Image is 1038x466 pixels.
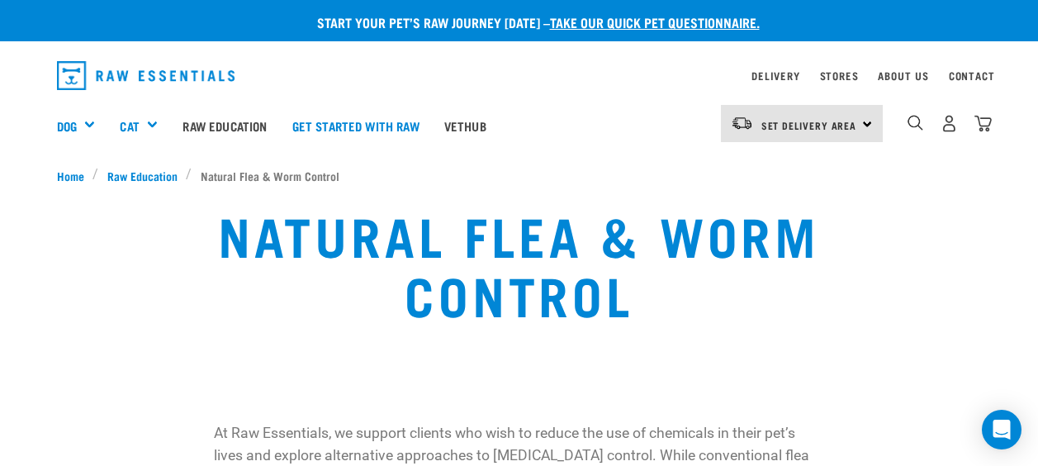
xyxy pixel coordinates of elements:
nav: breadcrumbs [57,167,982,184]
a: Stores [820,73,859,78]
a: Home [57,167,93,184]
nav: dropdown navigation [44,55,995,97]
a: About Us [878,73,928,78]
a: Delivery [751,73,799,78]
a: Dog [57,116,77,136]
span: Raw Education [107,167,178,184]
span: Set Delivery Area [761,122,857,128]
a: take our quick pet questionnaire. [550,18,760,26]
a: Cat [120,116,139,136]
a: Get started with Raw [280,93,432,159]
img: user.png [941,115,958,132]
img: home-icon-1@2x.png [908,115,923,131]
a: Raw Education [98,167,186,184]
div: Open Intercom Messenger [982,410,1021,449]
img: home-icon@2x.png [974,115,992,132]
h1: Natural Flea & Worm Control [203,204,836,323]
a: Raw Education [170,93,279,159]
span: Home [57,167,84,184]
a: Vethub [432,93,499,159]
a: Contact [949,73,995,78]
img: van-moving.png [731,116,753,131]
img: Raw Essentials Logo [57,61,235,90]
